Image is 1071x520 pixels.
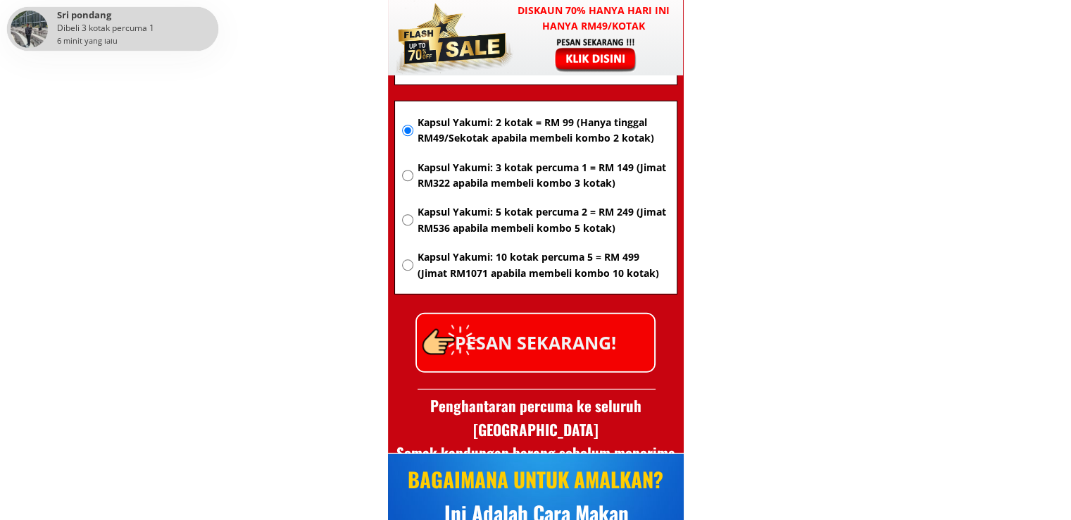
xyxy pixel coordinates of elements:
[392,463,679,495] div: BAGAIMANA UNTUK AMALKAN?
[388,394,684,465] h3: Penghantaran percuma ke seluruh [GEOGRAPHIC_DATA] Semak kandungan barang sebelum menerima
[417,115,669,147] span: Kapsul Yakumi: 2 kotak = RM 99 (Hanya tinggal RM49/Sekotak apabila membeli kombo 2 kotak)
[417,314,654,371] p: PESAN SEKARANG!
[417,249,669,281] span: Kapsul Yakumi: 10 kotak percuma 5 = RM 499 (Jimat RM1071 apabila membeli kombo 10 kotak)
[417,160,669,192] span: Kapsul Yakumi: 3 kotak percuma 1 = RM 149 (Jimat RM322 apabila membeli kombo 3 kotak)
[504,3,684,35] h3: Diskaun 70% hanya hari ini hanya RM49/kotak
[417,204,669,236] span: Kapsul Yakumi: 5 kotak percuma 2 = RM 249 (Jimat RM536 apabila membeli kombo 5 kotak)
